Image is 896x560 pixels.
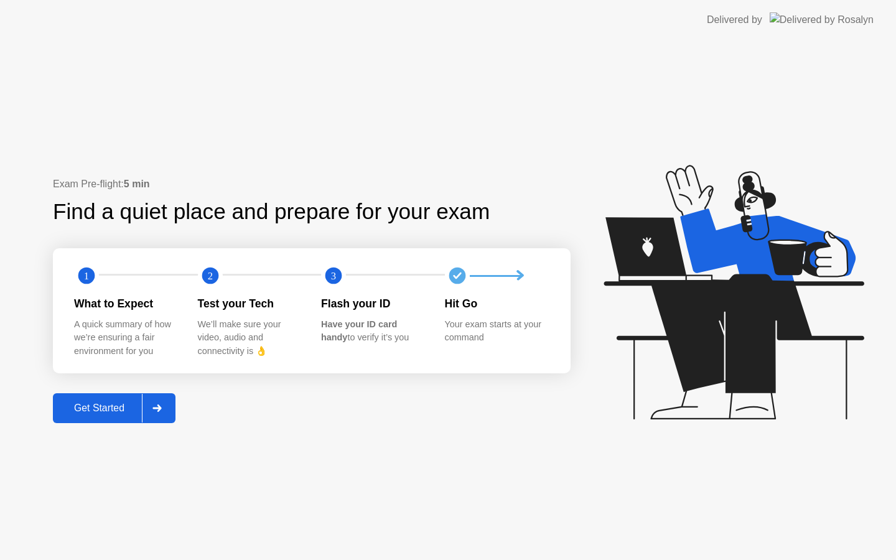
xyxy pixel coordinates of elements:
[53,195,492,228] div: Find a quiet place and prepare for your exam
[321,319,397,343] b: Have your ID card handy
[321,296,425,312] div: Flash your ID
[74,318,178,358] div: A quick summary of how we’re ensuring a fair environment for you
[124,179,150,189] b: 5 min
[57,403,142,414] div: Get Started
[74,296,178,312] div: What to Expect
[321,318,425,345] div: to verify it’s you
[445,296,549,312] div: Hit Go
[770,12,874,27] img: Delivered by Rosalyn
[53,177,571,192] div: Exam Pre-flight:
[198,318,302,358] div: We’ll make sure your video, audio and connectivity is 👌
[445,318,549,345] div: Your exam starts at your command
[331,270,336,282] text: 3
[707,12,762,27] div: Delivered by
[84,270,89,282] text: 1
[207,270,212,282] text: 2
[198,296,302,312] div: Test your Tech
[53,393,175,423] button: Get Started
